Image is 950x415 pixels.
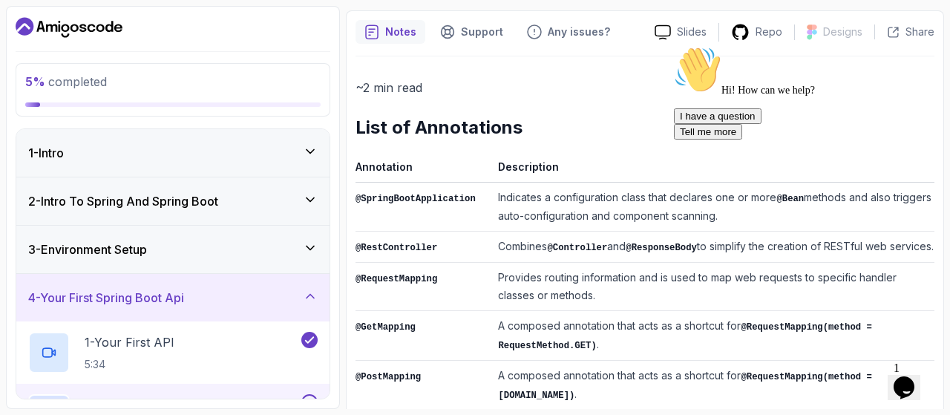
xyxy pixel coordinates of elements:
[16,177,330,225] button: 2-Intro To Spring And Spring Boot
[518,20,619,44] button: Feedback button
[756,24,782,39] p: Repo
[677,24,707,39] p: Slides
[356,372,421,382] code: @PostMapping
[356,322,416,333] code: @GetMapping
[6,45,147,56] span: Hi! How can we help?
[28,144,64,162] h3: 1 - Intro
[25,74,45,89] span: 5 %
[356,20,425,44] button: notes button
[16,129,330,177] button: 1-Intro
[28,332,318,373] button: 1-Your First API5:34
[16,226,330,273] button: 3-Environment Setup
[28,192,218,210] h3: 2 - Intro To Spring And Spring Boot
[492,311,934,361] td: A composed annotation that acts as a shortcut for .
[668,40,935,348] iframe: chat widget
[25,74,107,89] span: completed
[6,6,53,53] img: :wave:
[6,84,74,99] button: Tell me more
[356,157,492,183] th: Annotation
[719,23,794,42] a: Repo
[492,263,934,311] td: Provides routing information and is used to map web requests to specific handler classes or methods.
[431,20,512,44] button: Support button
[16,16,122,39] a: Dashboard
[356,116,934,140] h2: List of Annotations
[492,361,934,411] td: A composed annotation that acts as a shortcut for .
[6,68,94,84] button: I have a question
[548,24,610,39] p: Any issues?
[626,243,697,253] code: @ResponseBody
[492,157,934,183] th: Description
[85,333,174,351] p: 1 - Your First API
[356,274,437,284] code: @RequestMapping
[823,24,862,39] p: Designs
[874,24,934,39] button: Share
[905,24,934,39] p: Share
[385,24,416,39] p: Notes
[888,356,935,400] iframe: chat widget
[28,289,184,307] h3: 4 - Your First Spring Boot Api
[356,194,476,204] code: @SpringBootApplication
[547,243,607,253] code: @Controller
[356,77,934,98] p: ~2 min read
[6,6,273,99] div: 👋Hi! How can we help?I have a questionTell me more
[461,24,503,39] p: Support
[492,183,934,232] td: Indicates a configuration class that declares one or more methods and also triggers auto-configur...
[85,357,174,372] p: 5:34
[492,232,934,263] td: Combines and to simplify the creation of RESTful web services.
[356,243,437,253] code: @RestController
[643,24,718,40] a: Slides
[85,394,203,412] p: 2 - List of Annotations
[28,241,147,258] h3: 3 - Environment Setup
[16,274,330,321] button: 4-Your First Spring Boot Api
